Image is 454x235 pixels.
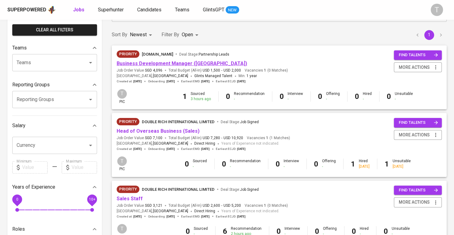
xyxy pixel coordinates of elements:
[221,203,222,208] span: -
[73,7,84,13] b: Jobs
[17,26,92,34] span: Clear All filters
[223,135,243,141] span: USD 10,920
[399,64,430,71] span: more actions
[355,92,359,101] b: 0
[431,4,443,16] div: T
[201,147,210,151] span: [DATE]
[145,203,162,208] span: SGD 3,121
[216,79,246,84] span: Earliest ECJD :
[237,79,246,84] span: [DATE]
[117,214,142,219] span: Created at :
[12,122,25,129] p: Salary
[203,7,224,13] span: GlintsGPT
[12,42,97,54] div: Teams
[175,7,189,13] span: Teams
[284,159,299,169] div: Interview
[288,96,303,102] div: -
[245,68,288,73] span: Vacancies ( 0 Matches )
[399,131,430,139] span: more actions
[399,187,438,194] span: find talents
[194,209,215,213] span: Direct Hiring
[245,203,288,208] span: Vacancies ( 0 Matches )
[179,52,229,57] span: Deal Stage :
[221,141,279,147] span: Years of Experience not indicated.
[117,141,188,147] span: [GEOGRAPHIC_DATA] ,
[169,68,241,73] span: Total Budget (All-In)
[201,214,210,219] span: [DATE]
[284,164,299,169] div: -
[142,119,215,124] span: Double Rich International Limited
[117,88,127,99] div: T
[148,214,175,219] span: Onboarding :
[130,29,154,41] div: Newest
[201,79,210,84] span: [DATE]
[326,96,340,102] div: -
[280,92,284,101] b: 0
[230,159,261,169] div: Recommendation
[117,203,162,208] span: Job Order Value
[153,141,188,147] span: [GEOGRAPHIC_DATA]
[169,135,243,141] span: Total Budget (All-In)
[142,187,215,192] span: Double Rich International Limited
[181,79,210,84] span: Earliest EMD :
[395,91,413,102] div: Unsuitable
[182,29,200,41] div: Open
[191,96,211,102] div: 3 hours ago
[181,147,210,151] span: Earliest EMD :
[393,159,411,169] div: Unsuitable
[86,95,95,104] button: Open
[181,214,210,219] span: Earliest EMD :
[363,96,372,102] div: -
[98,6,125,14] a: Superhunter
[263,203,266,208] span: 1
[240,120,259,124] span: Job Signed
[221,68,222,73] span: -
[385,160,389,168] b: 1
[326,91,340,102] div: Offering
[246,74,257,78] span: 1 year
[226,92,230,101] b: 0
[86,58,95,67] button: Open
[387,92,391,101] b: 0
[12,181,97,193] div: Years of Experience
[137,6,163,14] a: Candidates
[117,61,247,66] a: Business Development Manager ([GEOGRAPHIC_DATA])
[117,51,139,57] span: Priority
[394,118,442,127] button: find talents
[117,88,127,104] div: pic
[153,208,188,214] span: [GEOGRAPHIC_DATA]
[199,52,229,57] span: Partnership Leads
[193,164,207,169] div: -
[247,135,290,141] span: Vacancies ( 1 Matches )
[175,6,191,14] a: Teams
[117,73,188,79] span: [GEOGRAPHIC_DATA] ,
[148,147,175,151] span: Onboarding :
[314,160,318,168] b: 0
[194,141,215,146] span: Direct Hiring
[22,161,48,174] input: Value
[133,147,142,151] span: [DATE]
[117,223,127,234] div: T
[12,119,97,132] div: Salary
[145,68,162,73] span: SGD 4,096
[133,79,142,84] span: [DATE]
[117,68,162,73] span: Job Order Value
[182,32,193,37] span: Open
[203,6,239,14] a: GlintsGPT NEW
[117,118,139,125] div: New Job received from Demand Team
[399,198,430,206] span: more actions
[117,196,143,202] a: Sales Staff
[161,31,179,38] p: Filter By
[393,164,411,169] div: [DATE]
[86,141,95,150] button: Open
[73,6,86,14] a: Jobs
[169,203,241,208] span: Total Budget (All-In)
[130,31,147,38] p: Newest
[7,5,56,14] a: Superpoweredapp logo
[216,214,246,219] span: Earliest ECJD :
[72,161,97,174] input: Value
[117,135,162,141] span: Job Order Value
[240,187,259,192] span: Job Signed
[12,24,97,36] button: Clear All filters
[221,135,222,141] span: -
